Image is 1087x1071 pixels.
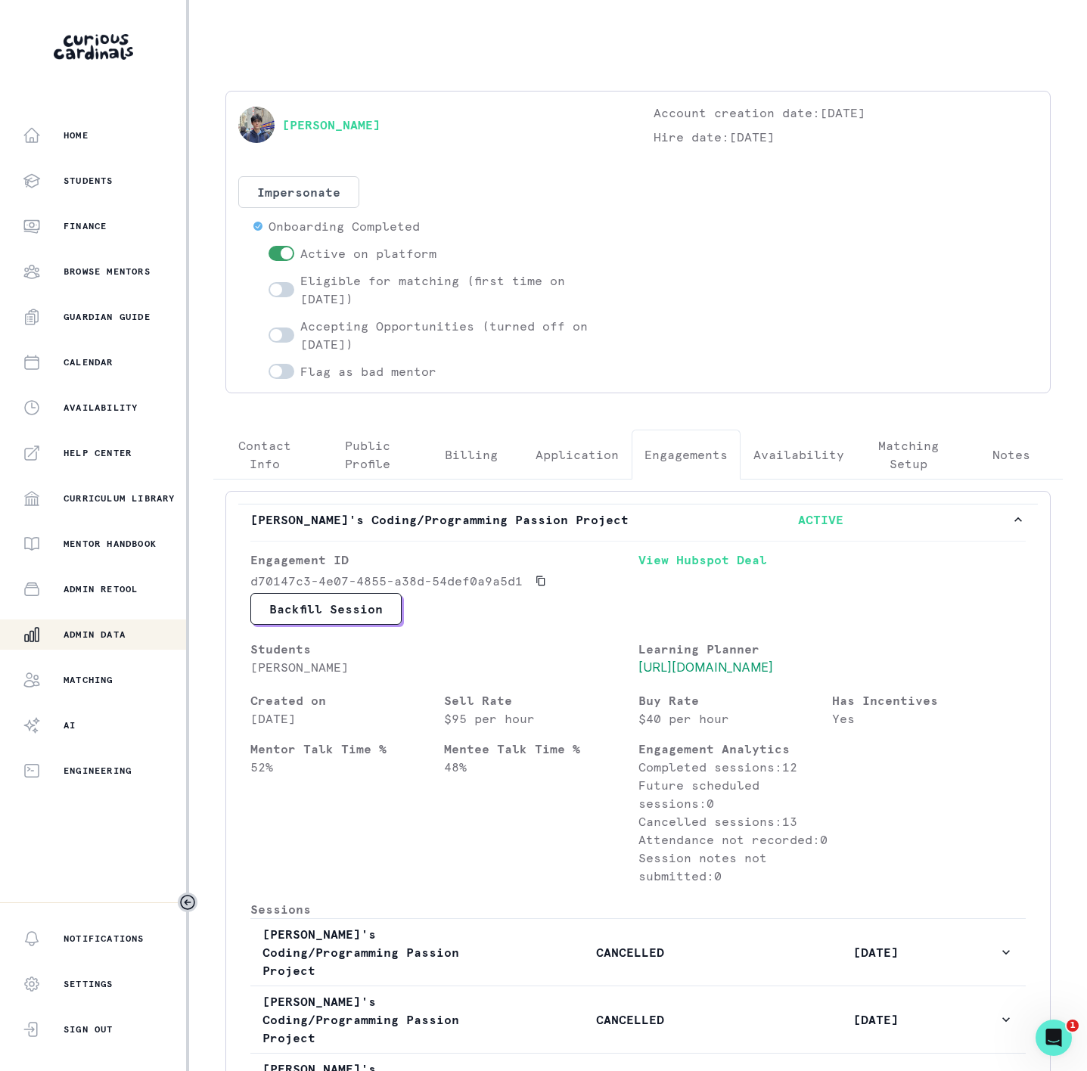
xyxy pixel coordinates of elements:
p: Help Center [64,447,132,459]
p: Sell Rate [444,691,638,709]
button: [PERSON_NAME]'s Coding/Programming Passion ProjectACTIVE [238,504,1038,535]
p: Engagement Analytics [638,740,832,758]
span: 1 [1067,1020,1079,1032]
p: Created on [250,691,444,709]
p: CANCELLED [508,1010,753,1029]
button: Copied to clipboard [529,569,553,593]
p: Accepting Opportunities (turned off on [DATE]) [300,317,623,353]
p: [PERSON_NAME] [250,658,638,676]
iframe: Intercom live chat [1036,1020,1072,1056]
p: Admin Data [64,629,126,641]
a: [URL][DOMAIN_NAME] [638,660,773,675]
p: [PERSON_NAME]'s Coding/Programming Passion Project [262,925,508,979]
button: Toggle sidebar [178,892,197,912]
p: Public Profile [329,436,406,473]
p: Availability [64,402,138,414]
p: CANCELLED [508,943,753,961]
p: Matching [64,674,113,686]
p: Notes [992,445,1030,464]
p: Engagements [644,445,728,464]
p: Has Incentives [832,691,1026,709]
p: AI [64,719,76,731]
p: d70147c3-4e07-4855-a38d-54def0a9a5d1 [250,572,523,590]
a: View Hubspot Deal [638,551,1026,593]
p: Browse Mentors [64,265,151,278]
button: Backfill Session [250,593,402,625]
p: $40 per hour [638,709,832,728]
p: [PERSON_NAME]'s Coding/Programming Passion Project [262,992,508,1047]
p: Future scheduled sessions: 0 [638,776,832,812]
p: Cancelled sessions: 13 [638,812,832,830]
p: Engagement ID [250,551,638,569]
p: Matching Setup [870,436,947,473]
p: $95 per hour [444,709,638,728]
p: Guardian Guide [64,311,151,323]
p: Completed sessions: 12 [638,758,832,776]
p: Sign Out [64,1023,113,1035]
p: 52 % [250,758,444,776]
p: Admin Retool [64,583,138,595]
p: Session notes not submitted: 0 [638,849,832,885]
p: Mentee Talk Time % [444,740,638,758]
p: Billing [445,445,498,464]
p: Learning Planner [638,640,1026,658]
p: Calendar [64,356,113,368]
button: Impersonate [238,176,359,208]
p: Students [64,175,113,187]
p: Notifications [64,933,144,945]
button: [PERSON_NAME]'s Coding/Programming Passion ProjectCANCELLED[DATE] [250,986,1026,1053]
p: Mentor Handbook [64,538,157,550]
p: Flag as bad mentor [300,362,436,380]
button: [PERSON_NAME]'s Coding/Programming Passion ProjectCANCELLED[DATE] [250,919,1026,986]
p: Students [250,640,638,658]
p: ACTIVE [631,511,1011,529]
p: Onboarding Completed [269,217,420,235]
p: Attendance not recorded: 0 [638,830,832,849]
img: Curious Cardinals Logo [54,34,133,60]
p: Mentor Talk Time % [250,740,444,758]
p: Sessions [250,900,1026,918]
p: Application [536,445,619,464]
p: 48 % [444,758,638,776]
p: Active on platform [300,244,436,262]
p: Settings [64,978,113,990]
p: Home [64,129,89,141]
p: Account creation date: [DATE] [654,104,1039,122]
p: Engineering [64,765,132,777]
p: [DATE] [753,1010,998,1029]
p: [DATE] [250,709,444,728]
a: [PERSON_NAME] [282,116,380,134]
p: [PERSON_NAME]'s Coding/Programming Passion Project [250,511,631,529]
p: Curriculum Library [64,492,175,504]
p: Buy Rate [638,691,832,709]
p: Contact Info [226,436,303,473]
p: Yes [832,709,1026,728]
p: Availability [753,445,844,464]
p: Eligible for matching (first time on [DATE]) [300,272,623,308]
p: [DATE] [753,943,998,961]
p: Hire date: [DATE] [654,128,1039,146]
p: Finance [64,220,107,232]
